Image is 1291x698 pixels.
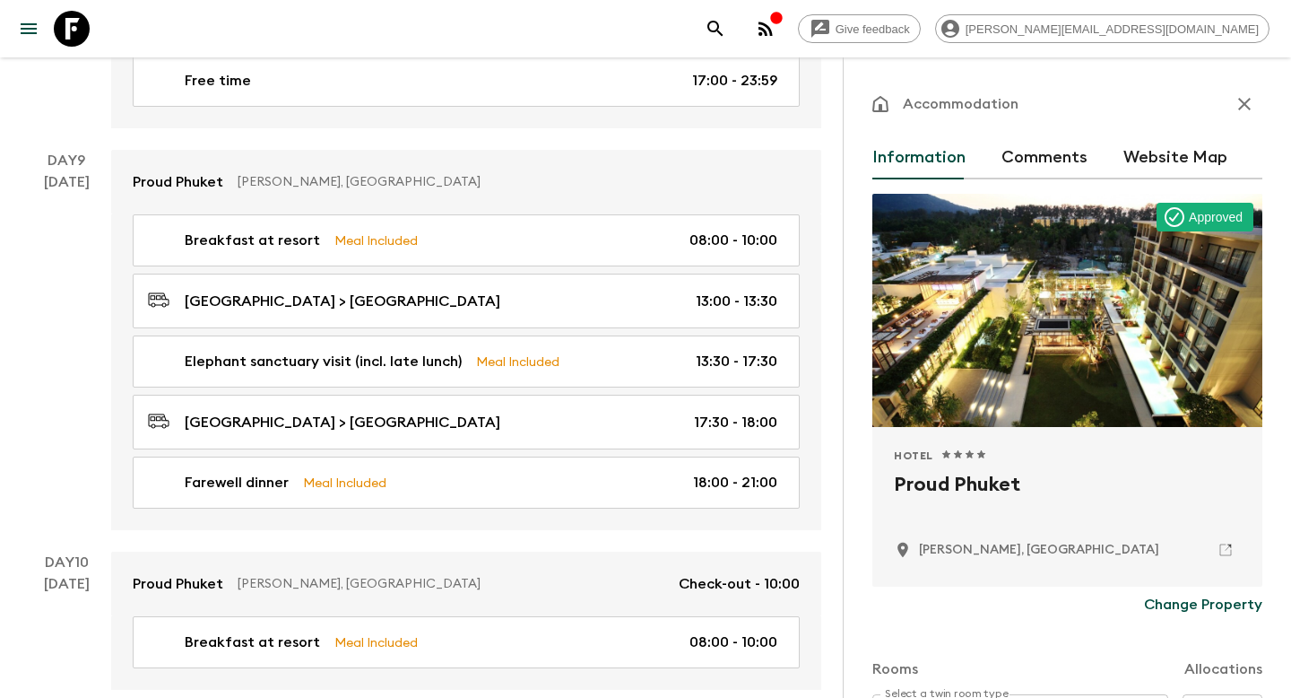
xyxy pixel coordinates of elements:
button: Comments [1001,136,1087,179]
p: [PERSON_NAME], [GEOGRAPHIC_DATA] [238,575,664,593]
p: Meal Included [303,473,386,493]
p: Rooms [872,659,918,680]
p: 13:00 - 13:30 [696,291,777,312]
p: Meal Included [334,231,418,250]
p: Free time [185,70,251,92]
p: Proud Phuket [133,171,223,193]
p: Approved [1189,208,1243,226]
a: Proud Phuket[PERSON_NAME], [GEOGRAPHIC_DATA]Check-out - 10:00 [111,552,821,616]
p: 17:00 - 23:59 [692,70,777,92]
p: [GEOGRAPHIC_DATA] > [GEOGRAPHIC_DATA] [185,412,500,433]
p: Change Property [1144,594,1262,615]
div: [PERSON_NAME][EMAIL_ADDRESS][DOMAIN_NAME] [935,14,1269,43]
button: Change Property [1144,587,1262,623]
span: Hotel [894,449,933,463]
a: [GEOGRAPHIC_DATA] > [GEOGRAPHIC_DATA]13:00 - 13:30 [133,274,800,328]
div: Photo of Proud Phuket [872,194,1262,427]
p: Allocations [1184,659,1262,680]
a: Proud Phuket[PERSON_NAME], [GEOGRAPHIC_DATA] [111,150,821,214]
p: [PERSON_NAME], [GEOGRAPHIC_DATA] [238,173,785,191]
p: 13:30 - 17:30 [696,351,777,372]
span: Give feedback [826,22,920,36]
p: Elephant sanctuary visit (incl. late lunch) [185,351,462,372]
a: [GEOGRAPHIC_DATA] > [GEOGRAPHIC_DATA]17:30 - 18:00 [133,395,800,449]
p: 08:00 - 10:00 [689,230,777,251]
p: 08:00 - 10:00 [689,632,777,653]
a: Breakfast at resortMeal Included08:00 - 10:00 [133,616,800,668]
p: Breakfast at resort [185,230,320,251]
span: [PERSON_NAME][EMAIL_ADDRESS][DOMAIN_NAME] [956,22,1269,36]
p: Accommodation [903,93,1018,115]
p: Breakfast at resort [185,632,320,653]
button: menu [11,11,47,47]
a: Give feedback [798,14,921,43]
p: Check-out - 10:00 [679,573,800,595]
p: Day 10 [22,552,111,573]
p: Proud Phuket [133,573,223,595]
div: [DATE] [44,573,90,690]
p: Meal Included [476,352,559,371]
p: Farewell dinner [185,472,289,493]
p: Day 9 [22,150,111,171]
a: Breakfast at resortMeal Included08:00 - 10:00 [133,214,800,266]
p: [GEOGRAPHIC_DATA] > [GEOGRAPHIC_DATA] [185,291,500,312]
h2: Proud Phuket [894,470,1241,528]
button: Website Map [1123,136,1227,179]
a: Free time17:00 - 23:59 [133,55,800,107]
a: Farewell dinnerMeal Included18:00 - 21:00 [133,457,800,509]
p: Sa Khu, Thailand [919,541,1159,559]
p: 18:00 - 21:00 [693,472,777,493]
div: [DATE] [44,171,90,530]
button: Information [872,136,966,179]
p: 17:30 - 18:00 [694,412,777,433]
button: search adventures [697,11,733,47]
p: Meal Included [334,633,418,652]
a: Elephant sanctuary visit (incl. late lunch)Meal Included13:30 - 17:30 [133,336,800,388]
